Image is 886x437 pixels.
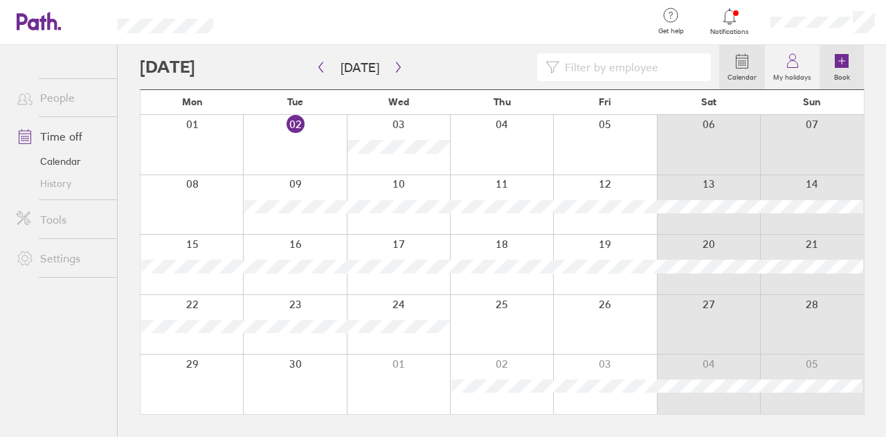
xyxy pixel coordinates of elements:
label: Book [826,69,858,82]
span: Sat [701,96,716,107]
span: Fri [599,96,611,107]
label: Calendar [719,69,765,82]
span: Get help [649,27,694,35]
a: Book [820,45,864,89]
a: People [6,84,117,112]
a: Calendar [719,45,765,89]
a: Tools [6,206,117,233]
a: Notifications [707,7,752,36]
span: Sun [803,96,821,107]
span: Mon [182,96,203,107]
a: Settings [6,244,117,272]
span: Tue [287,96,303,107]
a: History [6,172,117,195]
input: Filter by employee [559,54,703,80]
a: Time off [6,123,117,150]
label: My holidays [765,69,820,82]
span: Notifications [707,28,752,36]
a: My holidays [765,45,820,89]
span: Thu [494,96,511,107]
a: Calendar [6,150,117,172]
button: [DATE] [329,56,390,79]
span: Wed [388,96,409,107]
